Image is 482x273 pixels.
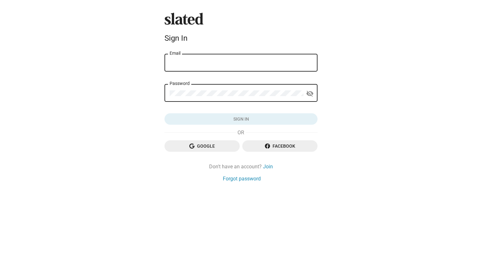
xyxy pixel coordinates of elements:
[223,175,261,182] a: Forgot password
[247,140,312,152] span: Facebook
[303,87,316,100] button: Show password
[170,140,235,152] span: Google
[164,140,240,152] button: Google
[164,34,318,43] div: Sign In
[242,140,318,152] button: Facebook
[263,163,273,170] a: Join
[164,13,318,45] sl-branding: Sign In
[164,163,318,170] div: Don't have an account?
[306,89,314,99] mat-icon: visibility_off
